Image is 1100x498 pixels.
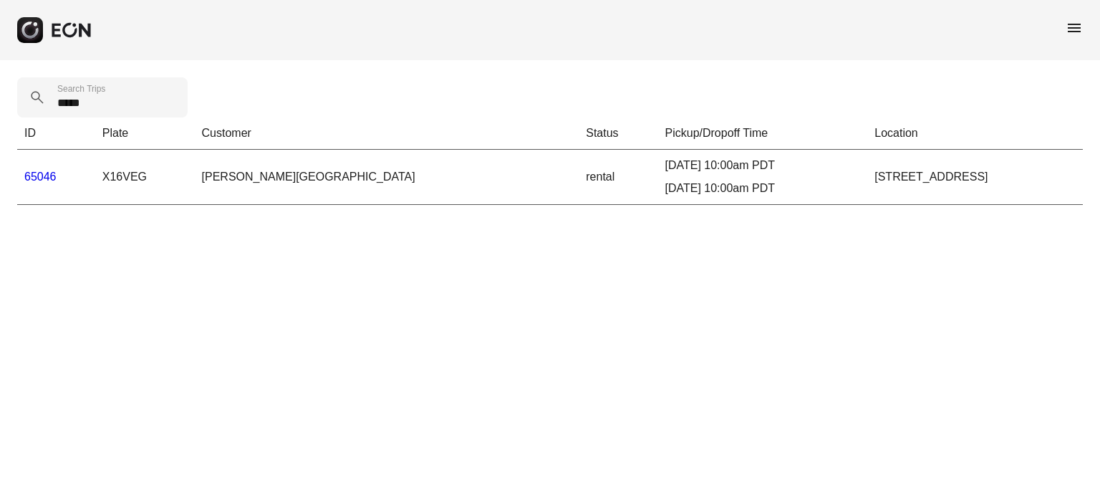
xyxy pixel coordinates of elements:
div: [DATE] 10:00am PDT [665,157,861,174]
td: rental [579,150,657,205]
td: [PERSON_NAME][GEOGRAPHIC_DATA] [195,150,579,205]
th: Plate [95,118,195,150]
th: ID [17,118,95,150]
th: Customer [195,118,579,150]
a: 65046 [24,171,57,183]
th: Pickup/Dropoff Time [658,118,868,150]
th: Location [867,118,1083,150]
td: X16VEG [95,150,195,205]
th: Status [579,118,657,150]
label: Search Trips [57,83,105,95]
div: [DATE] 10:00am PDT [665,180,861,197]
span: menu [1066,19,1083,37]
td: [STREET_ADDRESS] [867,150,1083,205]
